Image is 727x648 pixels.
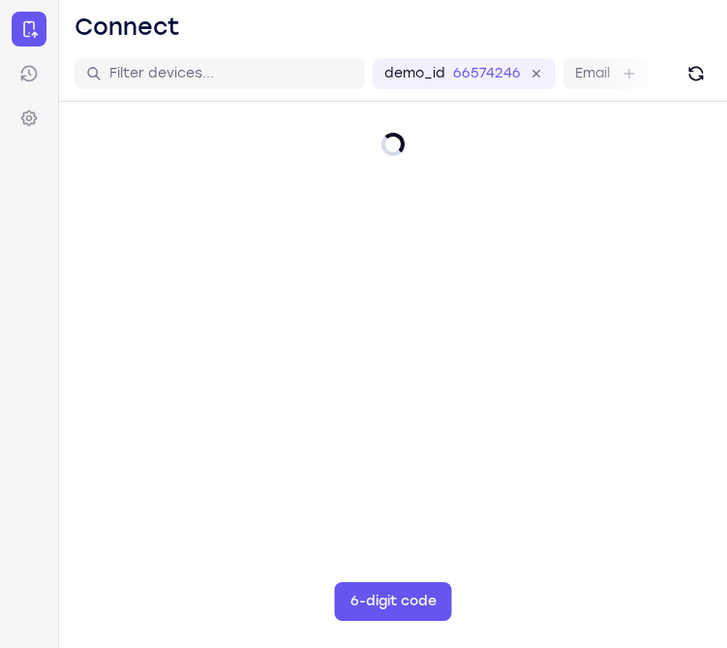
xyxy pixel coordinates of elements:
a: Settings [12,101,46,136]
a: Sessions [12,56,46,91]
input: Filter devices... [109,64,353,83]
a: Connect [12,12,46,46]
label: Email [575,64,610,83]
label: demo_id [384,64,445,83]
button: 6-digit code [335,582,452,621]
h1: Connect [75,12,180,43]
button: Refresh [681,58,712,89]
